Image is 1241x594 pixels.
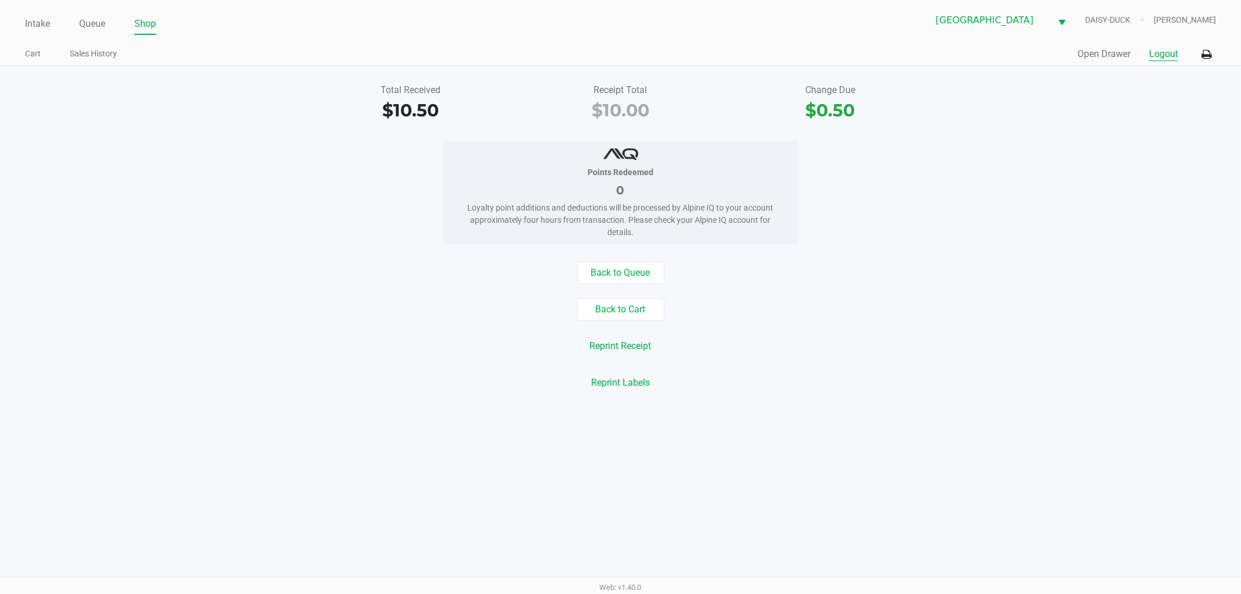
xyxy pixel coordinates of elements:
[1149,47,1178,61] button: Logout
[1051,6,1073,34] button: Select
[25,16,50,32] a: Intake
[461,202,781,239] div: Loyalty point additions and deductions will be processed by Alpine IQ to your account approximate...
[461,182,781,199] div: 0
[315,83,507,97] div: Total Received
[25,47,41,61] a: Cart
[524,83,717,97] div: Receipt Total
[461,166,781,179] div: Points Redeemed
[582,335,659,357] button: Reprint Receipt
[584,372,657,394] button: Reprint Labels
[1154,14,1216,26] span: [PERSON_NAME]
[577,298,664,321] button: Back to Cart
[1078,47,1130,61] button: Open Drawer
[577,262,664,284] button: Back to Queue
[936,13,1044,27] span: [GEOGRAPHIC_DATA]
[70,47,117,61] a: Sales History
[734,97,927,123] div: $0.50
[524,97,717,123] div: $10.00
[1085,14,1154,26] span: DAISY-DUCK
[734,83,927,97] div: Change Due
[600,583,642,592] span: Web: v1.40.0
[134,16,156,32] a: Shop
[79,16,105,32] a: Queue
[315,97,507,123] div: $10.50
